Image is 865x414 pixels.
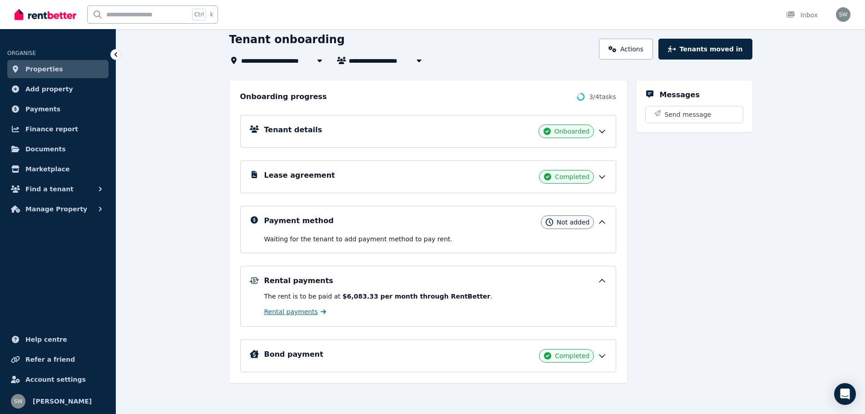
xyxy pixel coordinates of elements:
button: Manage Property [7,200,109,218]
span: Refer a friend [25,354,75,365]
span: Completed [555,351,589,360]
h5: Rental payments [264,275,333,286]
span: Send message [665,110,712,119]
span: ORGANISE [7,50,36,56]
span: Completed [555,172,589,181]
h5: Tenant details [264,125,322,135]
span: Rental payments [264,307,318,316]
span: Payments [25,104,60,115]
a: Actions [599,39,653,60]
a: Add property [7,80,109,98]
span: Help centre [25,334,67,345]
h5: Lease agreement [264,170,335,181]
span: Add property [25,84,73,95]
h5: Messages [660,90,700,100]
h5: Bond payment [264,349,323,360]
div: Inbox [786,10,818,20]
a: Refer a friend [7,350,109,369]
a: Help centre [7,330,109,349]
a: Payments [7,100,109,118]
img: Stacey Walker [11,394,25,409]
a: Properties [7,60,109,78]
img: RentBetter [15,8,76,21]
span: Ctrl [192,9,206,20]
h2: Onboarding progress [240,91,327,102]
span: Not added [557,218,590,227]
a: Finance report [7,120,109,138]
span: Manage Property [25,204,87,214]
div: Open Intercom Messenger [834,383,856,405]
button: Tenants moved in [658,39,752,60]
span: Onboarded [554,127,590,136]
span: k [210,11,213,18]
span: 3 / 4 tasks [589,92,616,101]
img: Rental Payments [250,277,259,284]
span: Account settings [25,374,86,385]
button: Send message [646,106,743,123]
span: Find a tenant [25,184,74,195]
span: Finance report [25,124,78,135]
span: Marketplace [25,164,69,175]
a: Documents [7,140,109,158]
img: Stacey Walker [836,7,850,22]
b: $6,083.33 per month through RentBetter [342,293,490,300]
a: Account settings [7,370,109,389]
a: Rental payments [264,307,326,316]
img: Bond Details [250,350,259,358]
p: The rent is to be paid at . [264,292,607,301]
h1: Tenant onboarding [229,32,345,47]
h5: Payment method [264,215,334,226]
p: Waiting for the tenant to add payment method to pay rent . [264,234,607,244]
a: Marketplace [7,160,109,178]
span: Properties [25,64,63,75]
span: [PERSON_NAME] [33,396,92,407]
button: Find a tenant [7,180,109,198]
span: Documents [25,144,66,155]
